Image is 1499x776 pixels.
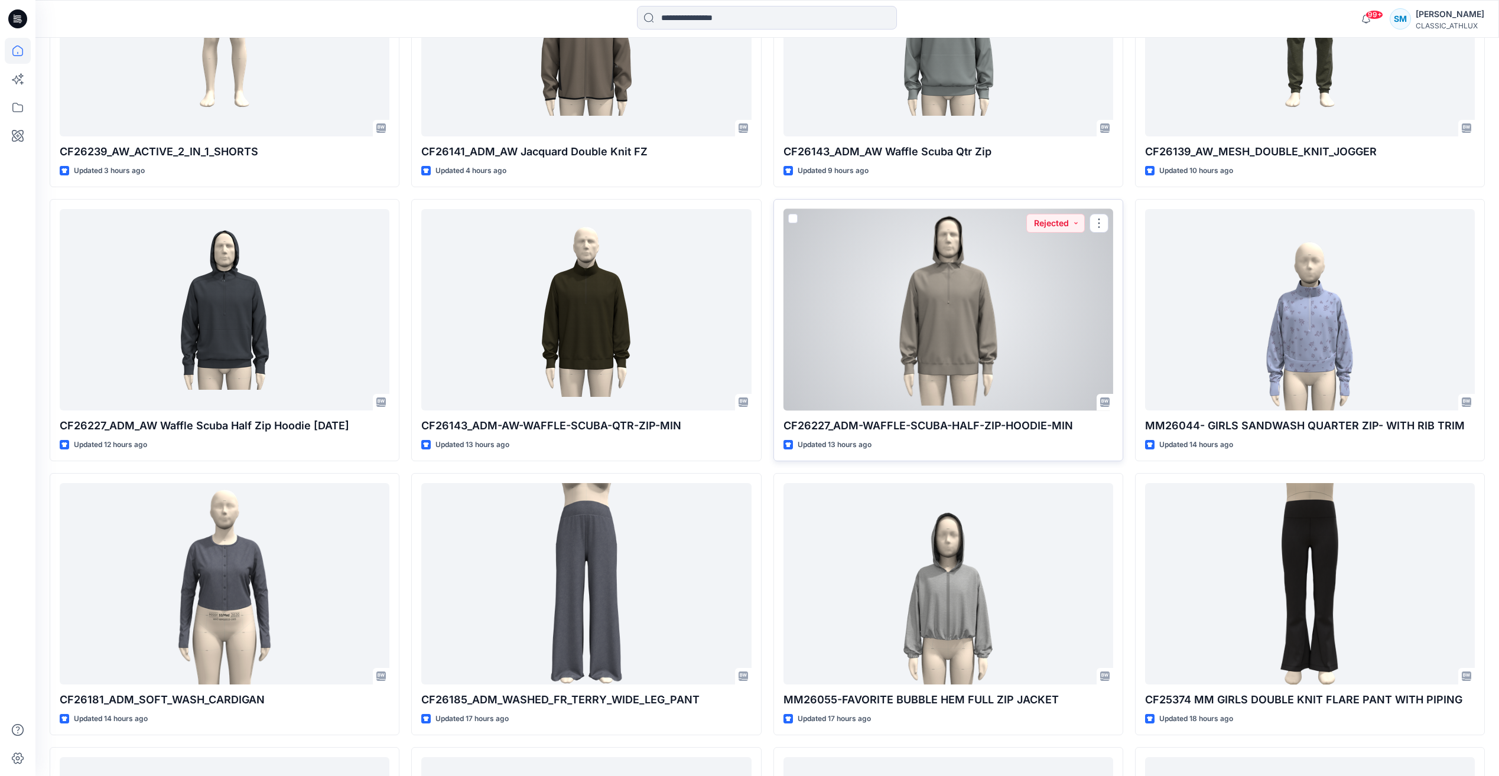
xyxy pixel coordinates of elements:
[783,418,1113,434] p: CF26227_ADM-WAFFLE-SCUBA-HALF-ZIP-HOODIE-MIN
[1365,10,1383,19] span: 99+
[1159,439,1233,451] p: Updated 14 hours ago
[1390,8,1411,30] div: SM
[1416,7,1484,21] div: [PERSON_NAME]
[421,144,751,160] p: CF26141_ADM_AW Jacquard Double Knit FZ
[1416,21,1484,30] div: CLASSIC_ATHLUX
[1145,692,1475,708] p: CF25374 MM GIRLS DOUBLE KNIT FLARE PANT WITH PIPING
[60,418,389,434] p: CF26227_ADM_AW Waffle Scuba Half Zip Hoodie [DATE]
[783,144,1113,160] p: CF26143_ADM_AW Waffle Scuba Qtr Zip
[421,418,751,434] p: CF26143_ADM-AW-WAFFLE-SCUBA-QTR-ZIP-MIN
[798,439,872,451] p: Updated 13 hours ago
[1159,713,1233,725] p: Updated 18 hours ago
[783,483,1113,684] a: MM26055-FAVORITE BUBBLE HEM FULL ZIP JACKET
[60,209,389,410] a: CF26227_ADM_AW Waffle Scuba Half Zip Hoodie 26SEP25
[435,439,509,451] p: Updated 13 hours ago
[421,209,751,410] a: CF26143_ADM-AW-WAFFLE-SCUBA-QTR-ZIP-MIN
[421,692,751,708] p: CF26185_ADM_WASHED_FR_TERRY_WIDE_LEG_PANT
[783,692,1113,708] p: MM26055-FAVORITE BUBBLE HEM FULL ZIP JACKET
[60,692,389,708] p: CF26181_ADM_SOFT_WASH_CARDIGAN
[1145,483,1475,684] a: CF25374 MM GIRLS DOUBLE KNIT FLARE PANT WITH PIPING
[435,713,509,725] p: Updated 17 hours ago
[1159,165,1233,177] p: Updated 10 hours ago
[74,439,147,451] p: Updated 12 hours ago
[798,165,869,177] p: Updated 9 hours ago
[60,144,389,160] p: CF26239_AW_ACTIVE_2_IN_1_SHORTS
[1145,418,1475,434] p: MM26044- GIRLS SANDWASH QUARTER ZIP- WITH RIB TRIM
[1145,209,1475,410] a: MM26044- GIRLS SANDWASH QUARTER ZIP- WITH RIB TRIM
[421,483,751,684] a: CF26185_ADM_WASHED_FR_TERRY_WIDE_LEG_PANT
[74,165,145,177] p: Updated 3 hours ago
[798,713,871,725] p: Updated 17 hours ago
[435,165,506,177] p: Updated 4 hours ago
[1145,144,1475,160] p: CF26139_AW_MESH_DOUBLE_KNIT_JOGGER
[783,209,1113,410] a: CF26227_ADM-WAFFLE-SCUBA-HALF-ZIP-HOODIE-MIN
[74,713,148,725] p: Updated 14 hours ago
[60,483,389,684] a: CF26181_ADM_SOFT_WASH_CARDIGAN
